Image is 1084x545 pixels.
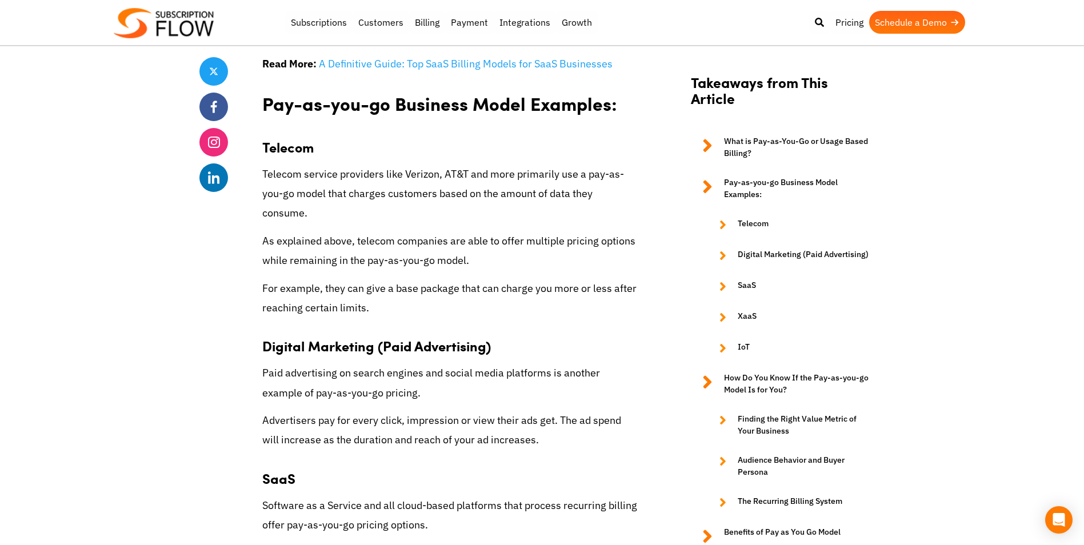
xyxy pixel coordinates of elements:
[708,279,874,293] a: SaaS
[409,11,445,34] a: Billing
[691,135,874,159] a: What is Pay-as-You-Go or Usage Based Billing?
[262,496,639,535] p: Software as a Service and all cloud-based platforms that process recurring billing offer pay-as-y...
[708,249,874,262] a: Digital Marketing (Paid Advertising)
[708,413,874,437] a: Finding the Right Value Metric of Your Business
[285,11,353,34] a: Subscriptions
[262,458,639,487] h3: SaaS
[319,57,613,70] a: A Definitive Guide: Top SaaS Billing Models for SaaS Businesses
[262,165,639,223] p: Telecom service providers like Verizon, AT&T and more primarily use a pay-as-you-go model that ch...
[708,218,874,231] a: Telecom
[262,82,639,118] h2: Pay-as-you-go Business Model Examples:
[262,279,639,318] p: For example, they can give a base package that can charge you more or less after reaching certain...
[708,495,874,509] a: The Recurring Billing System
[708,454,874,478] a: Audience Behavior and Buyer Persona
[556,11,598,34] a: Growth
[262,231,639,270] p: As explained above, telecom companies are able to offer multiple pricing options while remaining ...
[708,310,874,324] a: XaaS
[494,11,556,34] a: Integrations
[691,372,874,396] a: How Do You Know If the Pay-as-you-go Model Is for You?
[691,177,874,201] a: Pay-as-you-go Business Model Examples:
[353,11,409,34] a: Customers
[691,74,874,118] h2: Takeaways from This Article
[869,11,965,34] a: Schedule a Demo
[114,8,214,38] img: Subscriptionflow
[445,11,494,34] a: Payment
[262,363,639,402] p: Paid advertising on search engines and social media platforms is another example of pay-as-you-go...
[262,127,639,155] h3: Telecom
[262,57,317,70] strong: Read More:
[830,11,869,34] a: Pricing
[262,411,639,450] p: Advertisers pay for every click, impression or view their ads get. The ad spend will increase as ...
[262,326,639,354] h3: Digital Marketing (Paid Advertising)
[708,341,874,355] a: IoT
[1045,506,1073,534] div: Open Intercom Messenger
